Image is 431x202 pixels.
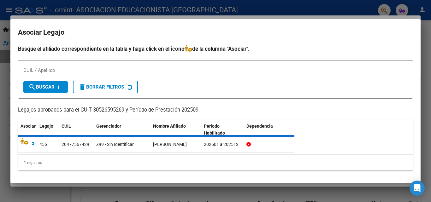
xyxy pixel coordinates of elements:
[410,181,425,196] div: Open Intercom Messenger
[59,119,94,140] datatable-header-cell: CUIL
[246,124,273,129] span: Dependencia
[153,124,186,129] span: Nombre Afiliado
[153,142,187,147] span: MAUBECIN FELIX
[204,141,241,148] div: 202501 a 202512
[79,84,124,90] span: Borrar Filtros
[151,119,201,140] datatable-header-cell: Nombre Afiliado
[96,142,134,147] span: Z99 - Sin Identificar
[18,155,413,170] div: 1 registros
[21,124,36,129] span: Asociar
[28,83,36,91] mat-icon: search
[96,124,121,129] span: Gerenciador
[18,106,413,114] p: Legajos aprobados para el CUIT 30526595269 y Período de Prestación 202509
[18,119,37,140] datatable-header-cell: Asociar
[18,26,413,38] h2: Asociar Legajo
[39,124,53,129] span: Legajo
[79,83,86,91] mat-icon: delete
[73,81,138,93] button: Borrar Filtros
[18,45,413,53] h4: Busque el afiliado correspondiente en la tabla y haga click en el ícono de la columna "Asociar".
[39,142,47,147] span: 456
[37,119,59,140] datatable-header-cell: Legajo
[201,119,244,140] datatable-header-cell: Periodo Habilitado
[62,141,89,148] div: 20477567429
[204,124,225,136] span: Periodo Habilitado
[244,119,295,140] datatable-header-cell: Dependencia
[94,119,151,140] datatable-header-cell: Gerenciador
[62,124,71,129] span: CUIL
[28,84,55,90] span: Buscar
[23,81,68,93] button: Buscar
